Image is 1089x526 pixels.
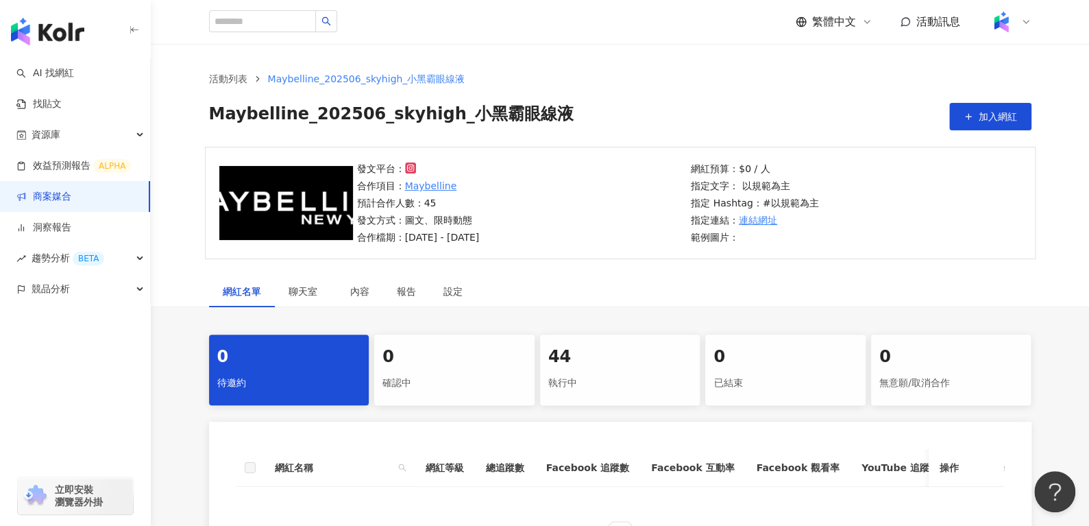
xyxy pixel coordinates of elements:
div: 0 [879,346,1023,369]
p: 發文平台： [357,161,480,176]
th: 總追蹤數 [475,449,535,487]
th: 操作 [929,449,1004,487]
a: Maybelline [405,178,457,193]
a: chrome extension立即安裝 瀏覽器外掛 [18,477,133,514]
div: 網紅名單 [223,284,261,299]
p: 合作檔期：[DATE] - [DATE] [357,230,480,245]
span: search [321,16,331,26]
span: 活動訊息 [916,15,960,28]
span: 資源庫 [32,119,60,150]
span: Maybelline_202506_skyhigh_小黑霸眼線液 [268,73,465,84]
span: 網紅名稱 [275,460,393,475]
div: 待邀約 [217,372,361,395]
a: 效益預測報告ALPHA [16,159,131,173]
span: search [395,457,409,478]
span: rise [16,254,26,263]
div: BETA [73,252,104,265]
div: 0 [382,346,526,369]
img: chrome extension [22,485,49,507]
p: 指定 Hashtag： [691,195,818,211]
img: logo [11,18,84,45]
span: search [398,464,406,472]
p: 指定文字： 以規範為主 [691,178,818,193]
p: 預計合作人數：45 [357,195,480,211]
p: 網紅預算：$0 / 人 [691,161,818,176]
a: 商案媒合 [16,190,71,204]
span: Maybelline_202506_skyhigh_小黑霸眼線液 [209,103,574,130]
span: 聊天室 [289,287,323,296]
div: 0 [713,346,857,369]
span: 立即安裝 瀏覽器外掛 [55,483,103,508]
p: 範例圖片： [691,230,818,245]
div: 設定 [443,284,463,299]
a: 活動列表 [206,71,250,86]
div: 內容 [350,284,369,299]
p: 發文方式：圖文、限時動態 [357,213,480,228]
p: 指定連結： [691,213,818,228]
div: 執行中 [548,372,692,395]
th: Facebook 觀看率 [745,449,850,487]
div: 報告 [397,284,416,299]
th: Facebook 互動率 [640,449,745,487]
th: Facebook 追蹤數 [535,449,640,487]
div: 已結束 [713,372,857,395]
a: 連結網址 [739,213,777,228]
span: 趨勢分析 [32,243,104,274]
img: Kolr%20app%20icon%20%281%29.png [988,9,1014,35]
th: 網紅等級 [415,449,475,487]
div: 確認中 [382,372,526,395]
span: 加入網紅 [979,111,1017,122]
th: YouTube 追蹤數 [851,449,950,487]
p: 合作項目： [357,178,480,193]
div: 無意願/取消合作 [879,372,1023,395]
div: 44 [548,346,692,369]
a: 洞察報告 [16,221,71,235]
img: Maybelline [219,166,353,240]
div: 0 [217,346,361,369]
iframe: Help Scout Beacon - Open [1034,471,1075,512]
a: searchAI 找網紅 [16,67,74,80]
p: #以規範為主 [763,195,819,211]
span: 繁體中文 [812,14,856,29]
a: 找貼文 [16,97,62,111]
span: 競品分析 [32,274,70,304]
button: 加入網紅 [949,103,1031,130]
